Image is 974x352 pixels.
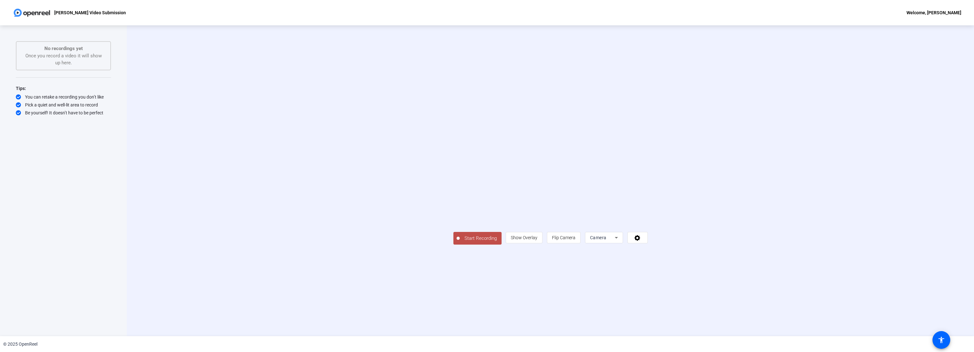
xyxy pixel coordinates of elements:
[453,232,502,245] button: Start Recording
[3,341,37,348] div: © 2025 OpenReel
[16,85,111,92] div: Tips:
[590,235,607,240] span: Camera
[552,235,575,240] span: Flip Camera
[23,45,104,67] div: Once you record a video it will show up here.
[511,235,537,240] span: Show Overlay
[16,94,111,100] div: You can retake a recording you don’t like
[23,45,104,52] p: No recordings yet
[938,336,945,344] mat-icon: accessibility
[54,9,126,16] p: [PERSON_NAME] Video Submission
[906,9,961,16] div: Welcome, [PERSON_NAME]
[16,102,111,108] div: Pick a quiet and well-lit area to record
[453,231,648,245] div: Page Menu
[547,232,581,243] button: Flip Camera
[13,6,51,19] img: OpenReel logo
[16,110,111,116] div: Be yourself! It doesn’t have to be perfect
[460,235,502,242] span: Start Recording
[506,232,542,243] button: Show Overlay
